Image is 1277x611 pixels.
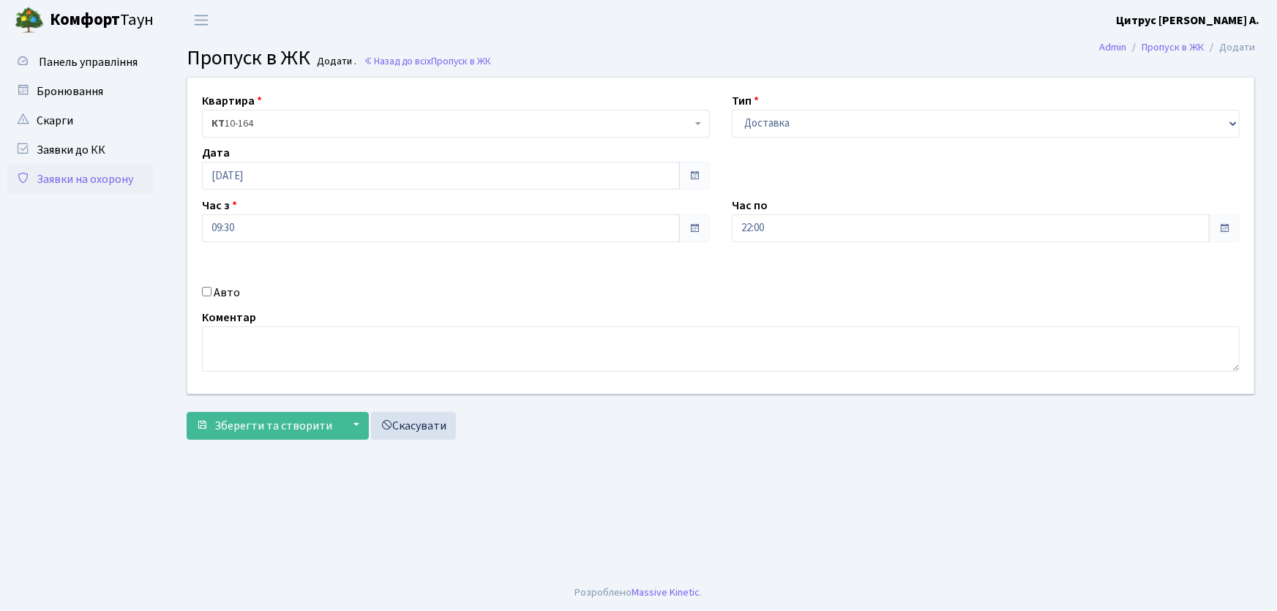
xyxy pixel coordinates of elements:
[202,92,262,110] label: Квартира
[202,197,237,214] label: Час з
[1099,40,1126,55] a: Admin
[211,116,692,131] span: <b>КТ</b>&nbsp;&nbsp;&nbsp;&nbsp;10-164
[187,412,342,440] button: Зберегти та створити
[50,8,154,33] span: Таун
[7,106,154,135] a: Скарги
[7,165,154,194] a: Заявки на охорону
[211,116,225,131] b: КТ
[39,54,138,70] span: Панель управління
[1142,40,1204,55] a: Пропуск в ЖК
[1116,12,1259,29] a: Цитрус [PERSON_NAME] А.
[214,284,240,301] label: Авто
[50,8,120,31] b: Комфорт
[15,6,44,35] img: logo.png
[183,8,220,32] button: Переключити навігацію
[315,56,357,68] small: Додати .
[202,144,230,162] label: Дата
[1204,40,1255,56] li: Додати
[632,585,700,600] a: Massive Kinetic
[732,197,768,214] label: Час по
[7,77,154,106] a: Бронювання
[575,585,703,601] div: Розроблено .
[187,43,310,72] span: Пропуск в ЖК
[732,92,759,110] label: Тип
[1077,32,1277,63] nav: breadcrumb
[202,110,710,138] span: <b>КТ</b>&nbsp;&nbsp;&nbsp;&nbsp;10-164
[371,412,456,440] a: Скасувати
[7,135,154,165] a: Заявки до КК
[431,54,491,68] span: Пропуск в ЖК
[7,48,154,77] a: Панель управління
[202,309,256,326] label: Коментар
[364,54,491,68] a: Назад до всіхПропуск в ЖК
[214,418,332,434] span: Зберегти та створити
